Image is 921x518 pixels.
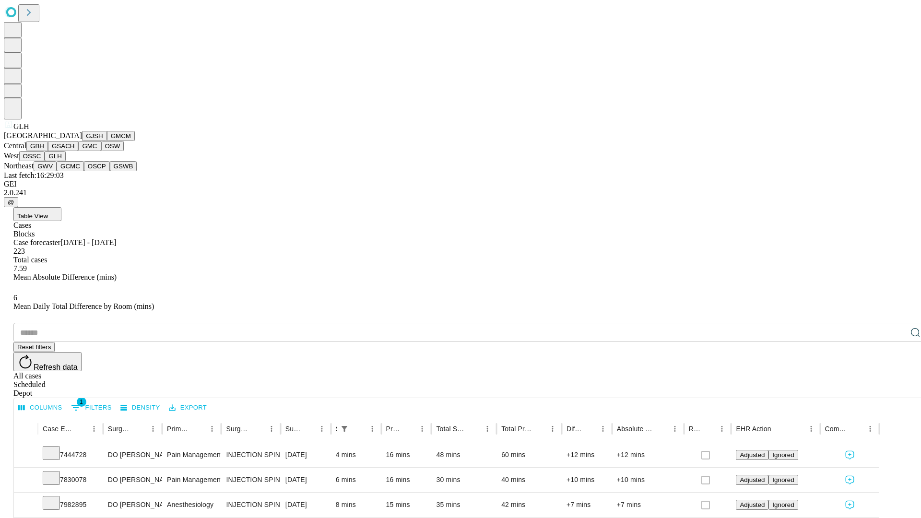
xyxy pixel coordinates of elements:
button: Sort [302,422,315,436]
span: Adjusted [740,501,765,508]
div: [DATE] [285,468,326,492]
div: [DATE] [285,493,326,517]
span: Ignored [772,501,794,508]
div: Surgery Name [226,425,250,433]
div: INJECTION SPINE [MEDICAL_DATA] CERVICAL OR THORACIC [226,493,275,517]
span: Last fetch: 16:29:03 [4,171,64,179]
button: Sort [772,422,786,436]
button: Sort [251,422,265,436]
div: 7444728 [43,443,98,467]
div: Surgeon Name [108,425,132,433]
span: Adjusted [740,451,765,459]
div: 35 mins [436,493,492,517]
span: Ignored [772,476,794,483]
span: West [4,152,19,160]
div: 30 mins [436,468,492,492]
div: Total Scheduled Duration [436,425,466,433]
button: Sort [192,422,205,436]
div: DO [PERSON_NAME] [PERSON_NAME] [108,443,157,467]
div: Anesthesiology [167,493,216,517]
button: Export [166,400,209,415]
span: Reset filters [17,343,51,351]
button: OSW [101,141,124,151]
div: 40 mins [501,468,557,492]
div: Comments [825,425,849,433]
div: +10 mins [617,468,679,492]
button: GLH [45,151,65,161]
div: 7830078 [43,468,98,492]
span: Table View [17,212,48,220]
button: Adjusted [736,450,768,460]
div: Case Epic Id [43,425,73,433]
button: GSACH [48,141,78,151]
div: 60 mins [501,443,557,467]
div: Absolute Difference [617,425,654,433]
div: Predicted In Room Duration [386,425,401,433]
div: 4 mins [336,443,377,467]
span: 223 [13,247,25,255]
span: [GEOGRAPHIC_DATA] [4,131,82,140]
div: EHR Action [736,425,771,433]
div: Primary Service [167,425,191,433]
button: GJSH [82,131,107,141]
button: Ignored [768,475,798,485]
button: GBH [26,141,48,151]
div: INJECTION SPINE [MEDICAL_DATA] CERVICAL OR THORACIC [226,468,275,492]
button: Menu [596,422,610,436]
span: Adjusted [740,476,765,483]
button: Sort [850,422,863,436]
button: Menu [265,422,278,436]
button: GCMC [57,161,84,171]
button: Sort [702,422,715,436]
div: 48 mins [436,443,492,467]
span: GLH [13,122,29,130]
span: Mean Daily Total Difference by Room (mins) [13,302,154,310]
button: Menu [481,422,494,436]
button: Ignored [768,500,798,510]
div: INJECTION SPINE [MEDICAL_DATA] CERVICAL OR THORACIC [226,443,275,467]
button: Menu [863,422,877,436]
button: Menu [205,422,219,436]
div: 6 mins [336,468,377,492]
div: Scheduled In Room Duration [336,425,337,433]
span: Northeast [4,162,34,170]
div: GEI [4,180,917,188]
div: 7982895 [43,493,98,517]
button: Expand [19,497,33,514]
button: Refresh data [13,352,82,371]
button: Expand [19,472,33,489]
button: GMC [78,141,101,151]
span: Central [4,141,26,150]
button: Adjusted [736,475,768,485]
div: +7 mins [617,493,679,517]
div: DO [PERSON_NAME] [PERSON_NAME] [108,468,157,492]
button: Table View [13,207,61,221]
button: OSSC [19,151,45,161]
div: +12 mins [567,443,607,467]
div: 16 mins [386,443,427,467]
span: Ignored [772,451,794,459]
div: Resolved in EHR [689,425,701,433]
div: 1 active filter [338,422,351,436]
button: Menu [546,422,559,436]
button: Menu [87,422,101,436]
span: [DATE] - [DATE] [60,238,116,247]
div: +12 mins [617,443,679,467]
div: 16 mins [386,468,427,492]
button: Reset filters [13,342,55,352]
div: Surgery Date [285,425,301,433]
button: Sort [352,422,366,436]
div: DO [PERSON_NAME] [PERSON_NAME] [108,493,157,517]
button: GMCM [107,131,135,141]
button: Sort [74,422,87,436]
button: Sort [532,422,546,436]
div: 2.0.241 [4,188,917,197]
button: Menu [668,422,682,436]
button: Menu [146,422,160,436]
div: +10 mins [567,468,607,492]
span: 7.59 [13,264,27,272]
div: Pain Management [167,468,216,492]
button: Adjusted [736,500,768,510]
div: 42 mins [501,493,557,517]
button: Menu [315,422,329,436]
